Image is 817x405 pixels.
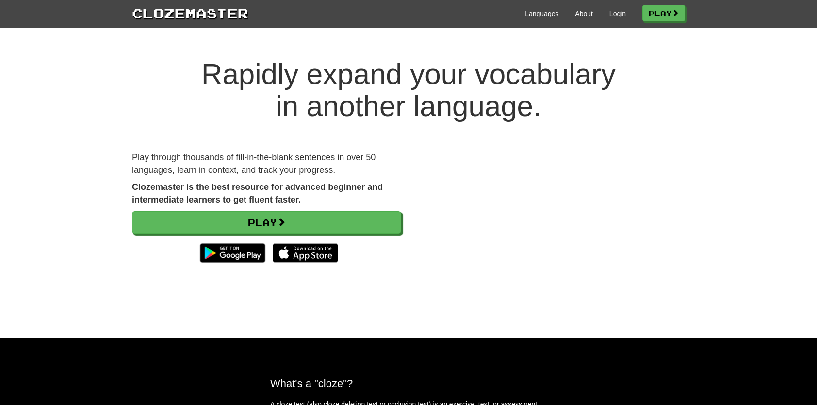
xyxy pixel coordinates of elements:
[575,9,593,18] a: About
[525,9,558,18] a: Languages
[132,4,248,22] a: Clozemaster
[132,211,401,234] a: Play
[132,152,401,176] p: Play through thousands of fill-in-the-blank sentences in over 50 languages, learn in context, and...
[195,238,270,268] img: Get it on Google Play
[132,182,383,204] strong: Clozemaster is the best resource for advanced beginner and intermediate learners to get fluent fa...
[273,243,338,263] img: Download_on_the_App_Store_Badge_US-UK_135x40-25178aeef6eb6b83b96f5f2d004eda3bffbb37122de64afbaef7...
[642,5,685,21] a: Play
[609,9,626,18] a: Login
[270,377,547,389] h2: What's a "cloze"?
